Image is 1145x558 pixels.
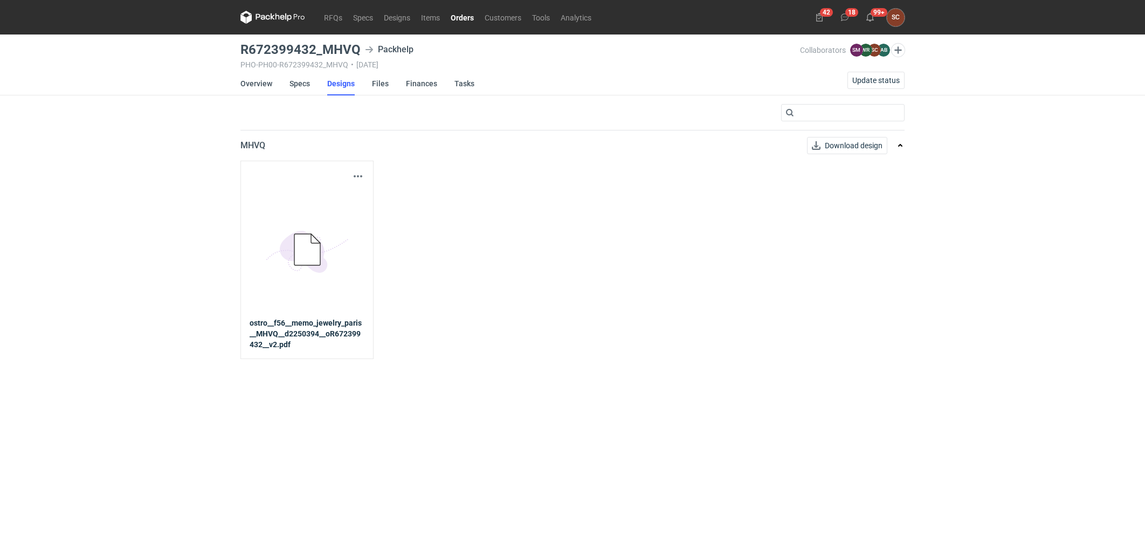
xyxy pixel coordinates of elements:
button: Update status [847,72,905,89]
a: Overview [240,72,272,95]
div: Packhelp [365,43,413,56]
h3: R672399432_MHVQ [240,43,361,56]
button: SC [887,9,905,26]
figcaption: WR [859,44,872,57]
button: 99+ [861,9,879,26]
a: Analytics [555,11,597,24]
figcaption: SM [850,44,863,57]
a: Specs [289,72,310,95]
button: 42 [811,9,828,26]
a: Specs [348,11,378,24]
span: Download design [825,142,882,149]
div: PHO-PH00-R672399432_MHVQ [DATE] [240,60,800,69]
a: Designs [378,11,416,24]
strong: ostro__f56__memo_jewelry_paris__MHVQ__d2250394__oR672399432__v2.pdf [250,318,364,350]
a: Files [372,72,389,95]
a: Designs [327,72,355,95]
button: Edit collaborators [891,43,905,57]
a: Finances [406,72,437,95]
a: Customers [479,11,527,24]
span: Update status [852,77,900,84]
button: 18 [836,9,853,26]
figcaption: AB [877,44,890,57]
a: RFQs [319,11,348,24]
a: Items [416,11,445,24]
button: Actions [351,170,364,183]
span: Collaborators [800,46,846,54]
a: Tasks [454,72,474,95]
a: Orders [445,11,479,24]
figcaption: SC [868,44,881,57]
p: MHVQ [240,139,265,152]
div: Sylwia Cichórz [887,9,905,26]
svg: Packhelp Pro [240,11,305,24]
a: Tools [527,11,555,24]
button: Download design [807,137,887,154]
span: • [351,60,354,69]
